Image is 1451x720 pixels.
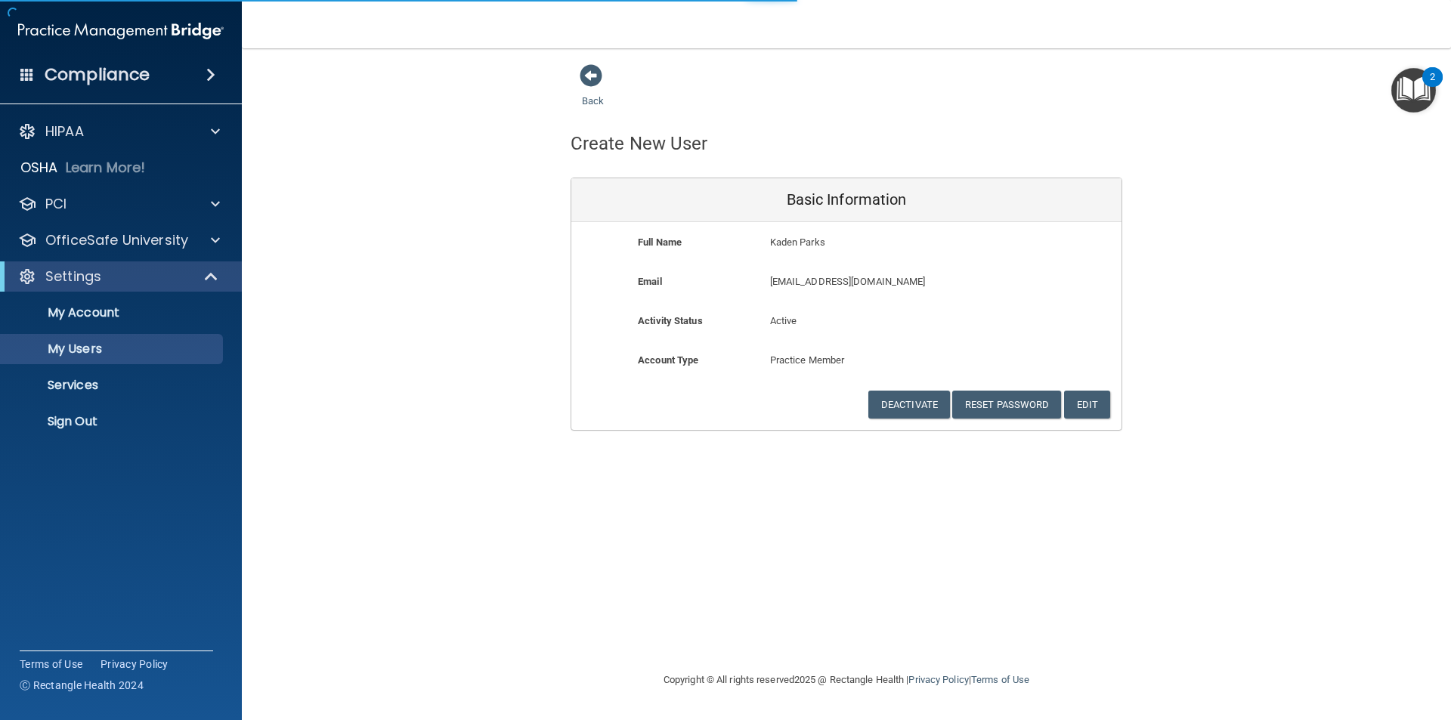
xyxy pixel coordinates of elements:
p: My Users [10,341,216,357]
p: Active [770,312,924,330]
p: PCI [45,195,67,213]
div: Copyright © All rights reserved 2025 @ Rectangle Health | | [571,656,1122,704]
button: Edit [1064,391,1110,419]
button: Deactivate [868,391,950,419]
p: Practice Member [770,351,924,369]
button: Reset Password [952,391,1061,419]
span: Ⓒ Rectangle Health 2024 [20,678,144,693]
p: Services [10,378,216,393]
p: Kaden Parks [770,233,1011,252]
a: Back [582,77,604,107]
p: Settings [45,267,101,286]
img: PMB logo [18,16,224,46]
h4: Create New User [571,134,708,153]
a: HIPAA [18,122,220,141]
p: HIPAA [45,122,84,141]
a: Terms of Use [971,674,1029,685]
p: My Account [10,305,216,320]
p: [EMAIL_ADDRESS][DOMAIN_NAME] [770,273,1011,291]
h4: Compliance [45,64,150,85]
b: Account Type [638,354,698,366]
b: Email [638,276,662,287]
a: PCI [18,195,220,213]
p: OfficeSafe University [45,231,188,249]
a: Settings [18,267,219,286]
a: Privacy Policy [101,657,169,672]
div: Basic Information [571,178,1122,222]
b: Full Name [638,236,682,248]
a: OfficeSafe University [18,231,220,249]
p: OSHA [20,159,58,177]
a: Terms of Use [20,657,82,672]
p: Learn More! [66,159,146,177]
b: Activity Status [638,315,703,326]
p: Sign Out [10,414,216,429]
div: 2 [1430,77,1435,97]
button: Open Resource Center, 2 new notifications [1391,68,1436,113]
a: Privacy Policy [908,674,968,685]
